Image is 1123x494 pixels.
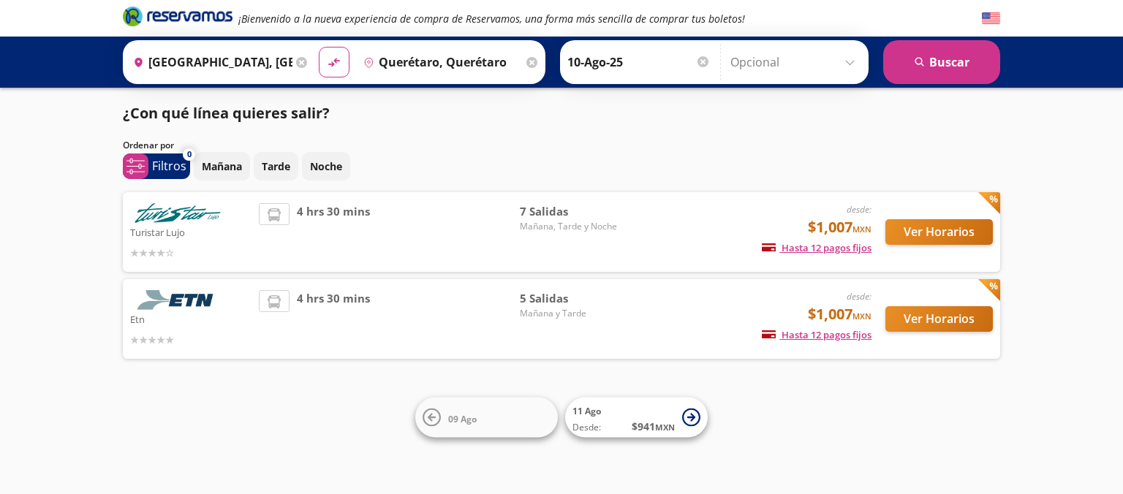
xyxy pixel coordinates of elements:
[123,5,232,27] i: Brand Logo
[238,12,745,26] em: ¡Bienvenido a la nueva experiencia de compra de Reservamos, una forma más sencilla de comprar tus...
[358,44,523,80] input: Buscar Destino
[632,419,675,434] span: $ 941
[885,219,993,245] button: Ver Horarios
[194,152,250,180] button: Mañana
[297,290,370,348] span: 4 hrs 30 mins
[655,422,675,433] small: MXN
[123,102,330,124] p: ¿Con qué línea quieres salir?
[123,153,190,179] button: 0Filtros
[202,159,242,174] p: Mañana
[262,159,290,174] p: Tarde
[852,311,871,322] small: MXN
[847,203,871,216] em: desde:
[415,398,558,438] button: 09 Ago
[123,5,232,31] a: Brand Logo
[254,152,298,180] button: Tarde
[883,40,1000,84] button: Buscar
[567,44,711,80] input: Elegir Fecha
[730,44,861,80] input: Opcional
[520,220,622,233] span: Mañana, Tarde y Noche
[808,303,871,325] span: $1,007
[152,157,186,175] p: Filtros
[520,203,622,220] span: 7 Salidas
[302,152,350,180] button: Noche
[297,203,370,261] span: 4 hrs 30 mins
[847,290,871,303] em: desde:
[123,139,174,152] p: Ordenar por
[572,405,601,417] span: 11 Ago
[187,148,192,161] span: 0
[520,290,622,307] span: 5 Salidas
[520,307,622,320] span: Mañana y Tarde
[130,223,252,240] p: Turistar Lujo
[885,306,993,332] button: Ver Horarios
[808,216,871,238] span: $1,007
[130,290,225,310] img: Etn
[762,241,871,254] span: Hasta 12 pagos fijos
[130,203,225,223] img: Turistar Lujo
[448,412,477,425] span: 09 Ago
[982,9,1000,28] button: English
[852,224,871,235] small: MXN
[130,310,252,327] p: Etn
[572,421,601,434] span: Desde:
[762,328,871,341] span: Hasta 12 pagos fijos
[310,159,342,174] p: Noche
[565,398,708,438] button: 11 AgoDesde:$941MXN
[127,44,292,80] input: Buscar Origen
